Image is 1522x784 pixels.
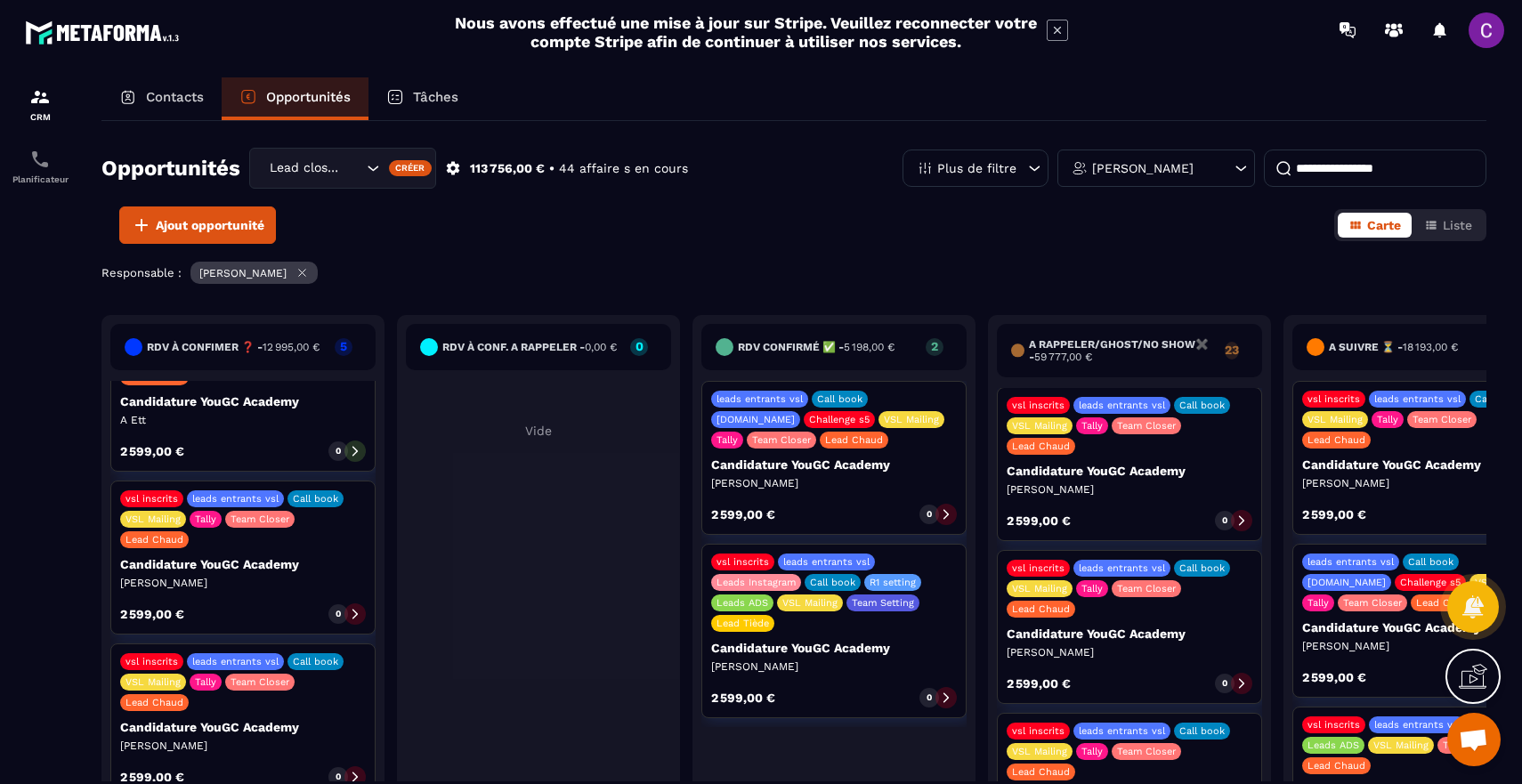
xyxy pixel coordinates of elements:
[146,89,204,105] p: Contacts
[783,556,870,568] p: leads entrants vsl
[125,493,178,505] p: vsl inscrits
[716,597,768,609] p: Leads ADS
[1012,603,1070,615] p: Lead Chaud
[1117,420,1176,432] p: Team Closer
[29,86,51,108] img: formation
[263,341,320,353] span: 12 995,00 €
[293,656,338,667] p: Call book
[4,73,76,135] a: formationformationCRM
[1007,464,1252,478] p: Candidature YouGC Academy
[293,493,338,505] p: Call book
[1012,440,1070,452] p: Lead Chaud
[1081,420,1103,432] p: Tally
[738,341,895,353] h6: Rdv confirmé ✅ -
[101,77,222,120] a: Contacts
[120,771,184,783] p: 2 599,00 €
[1416,597,1474,609] p: Lead Chaud
[782,597,838,609] p: VSL Mailing
[1307,740,1359,751] p: Leads ADS
[630,340,648,352] p: 0
[1307,556,1394,568] p: leads entrants vsl
[4,135,76,198] a: schedulerschedulerPlanificateur
[1338,213,1412,238] button: Carte
[335,340,352,352] p: 5
[1092,162,1194,174] p: [PERSON_NAME]
[1307,434,1365,446] p: Lead Chaud
[711,508,775,521] p: 2 599,00 €
[231,513,289,525] p: Team Closer
[711,457,957,472] p: Candidature YouGC Academy
[937,162,1016,174] p: Plus de filtre
[1413,414,1471,425] p: Team Closer
[1012,766,1070,778] p: Lead Chaud
[1367,218,1401,232] span: Carte
[716,577,796,588] p: Leads Instagram
[1413,213,1483,238] button: Liste
[4,112,76,122] p: CRM
[825,434,883,446] p: Lead Chaud
[199,267,287,279] p: [PERSON_NAME]
[192,493,279,505] p: leads entrants vsl
[195,676,216,688] p: Tally
[809,414,870,425] p: Challenge s5
[4,174,76,184] p: Planificateur
[120,413,366,427] p: A Ett
[1302,671,1366,683] p: 2 599,00 €
[192,656,279,667] p: leads entrants vsl
[368,77,476,120] a: Tâches
[120,394,366,408] p: Candidature YouGC Academy
[389,160,433,176] div: Créer
[336,771,341,783] p: 0
[1307,760,1365,772] p: Lead Chaud
[120,576,366,590] p: [PERSON_NAME]
[711,691,775,704] p: 2 599,00 €
[716,434,738,446] p: Tally
[1007,514,1071,527] p: 2 599,00 €
[231,676,289,688] p: Team Closer
[125,513,181,525] p: VSL Mailing
[810,577,855,588] p: Call book
[1029,338,1216,363] h6: A RAPPELER/GHOST/NO SHOW✖️ -
[1307,577,1386,588] p: [DOMAIN_NAME]
[101,266,182,279] p: Responsable :
[1117,583,1176,594] p: Team Closer
[120,720,366,734] p: Candidature YouGC Academy
[156,216,264,234] span: Ajout opportunité
[711,476,957,490] p: [PERSON_NAME]
[1403,341,1458,353] span: 18 193,00 €
[25,16,185,49] img: logo
[125,534,183,546] p: Lead Chaud
[1475,393,1520,405] p: Call book
[1012,562,1065,574] p: vsl inscrits
[884,414,939,425] p: VSL Mailing
[125,676,181,688] p: VSL Mailing
[470,160,545,177] p: 113 756,00 €
[1081,583,1103,594] p: Tally
[222,77,368,120] a: Opportunités
[195,513,216,525] p: Tally
[120,739,366,753] p: [PERSON_NAME]
[927,508,932,521] p: 0
[1408,556,1453,568] p: Call book
[120,557,366,571] p: Candidature YouGC Academy
[1443,740,1502,751] p: Team Closer
[1012,746,1067,757] p: VSL Mailing
[1007,677,1071,690] p: 2 599,00 €
[336,608,341,620] p: 0
[344,158,362,178] input: Search for option
[147,341,320,353] h6: RDV à confimer ❓ -
[101,150,240,186] h2: Opportunités
[1081,746,1103,757] p: Tally
[120,608,184,620] p: 2 599,00 €
[752,434,811,446] p: Team Closer
[1079,400,1165,411] p: leads entrants vsl
[336,445,341,457] p: 0
[1374,393,1461,405] p: leads entrants vsl
[716,414,795,425] p: [DOMAIN_NAME]
[1012,583,1067,594] p: VSL Mailing
[1447,713,1501,766] div: Ouvrir le chat
[1012,400,1065,411] p: vsl inscrits
[454,13,1038,51] h2: Nous avons effectué une mise à jour sur Stripe. Veuillez reconnecter votre compte Stripe afin de ...
[442,341,617,353] h6: RDV à conf. A RAPPELER -
[1302,508,1366,521] p: 2 599,00 €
